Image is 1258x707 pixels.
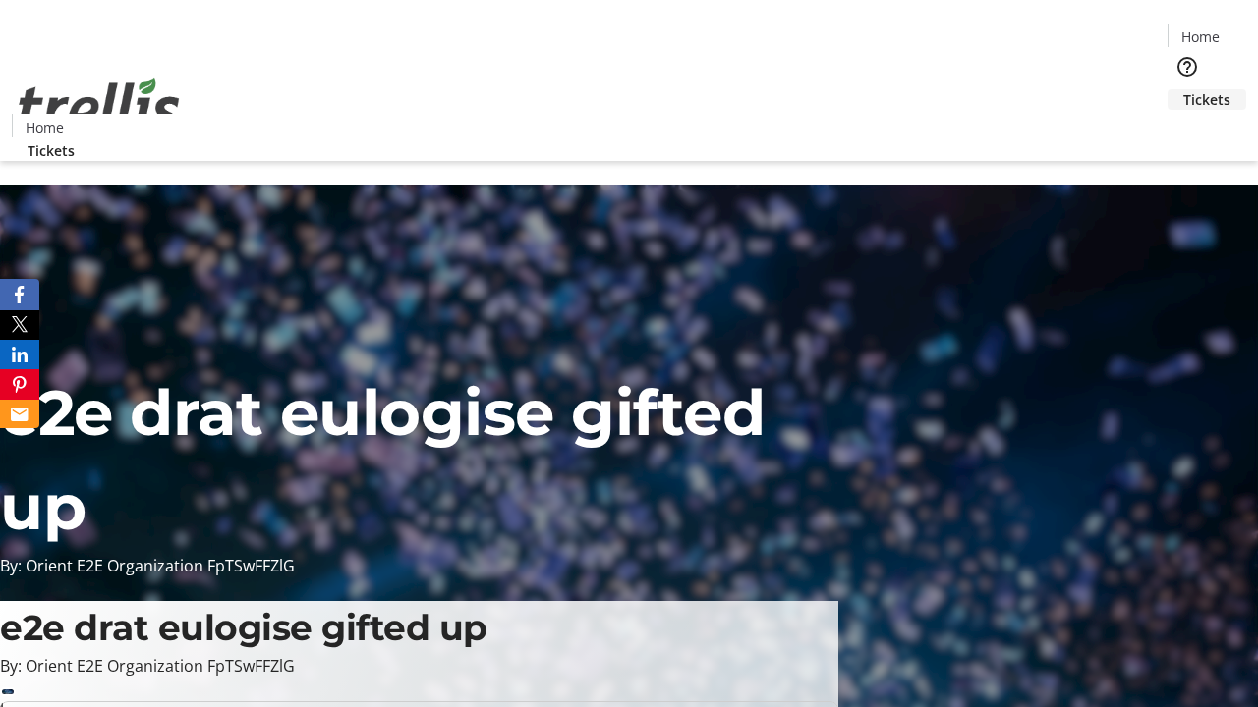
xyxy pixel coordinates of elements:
a: Tickets [1168,89,1246,110]
a: Home [13,117,76,137]
img: Orient E2E Organization FpTSwFFZlG's Logo [12,56,187,154]
button: Cart [1168,110,1207,149]
span: Home [26,117,64,137]
a: Home [1169,27,1231,47]
button: Help [1168,47,1207,86]
span: Home [1181,27,1220,47]
span: Tickets [28,140,75,161]
a: Tickets [12,140,90,161]
span: Tickets [1183,89,1230,110]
